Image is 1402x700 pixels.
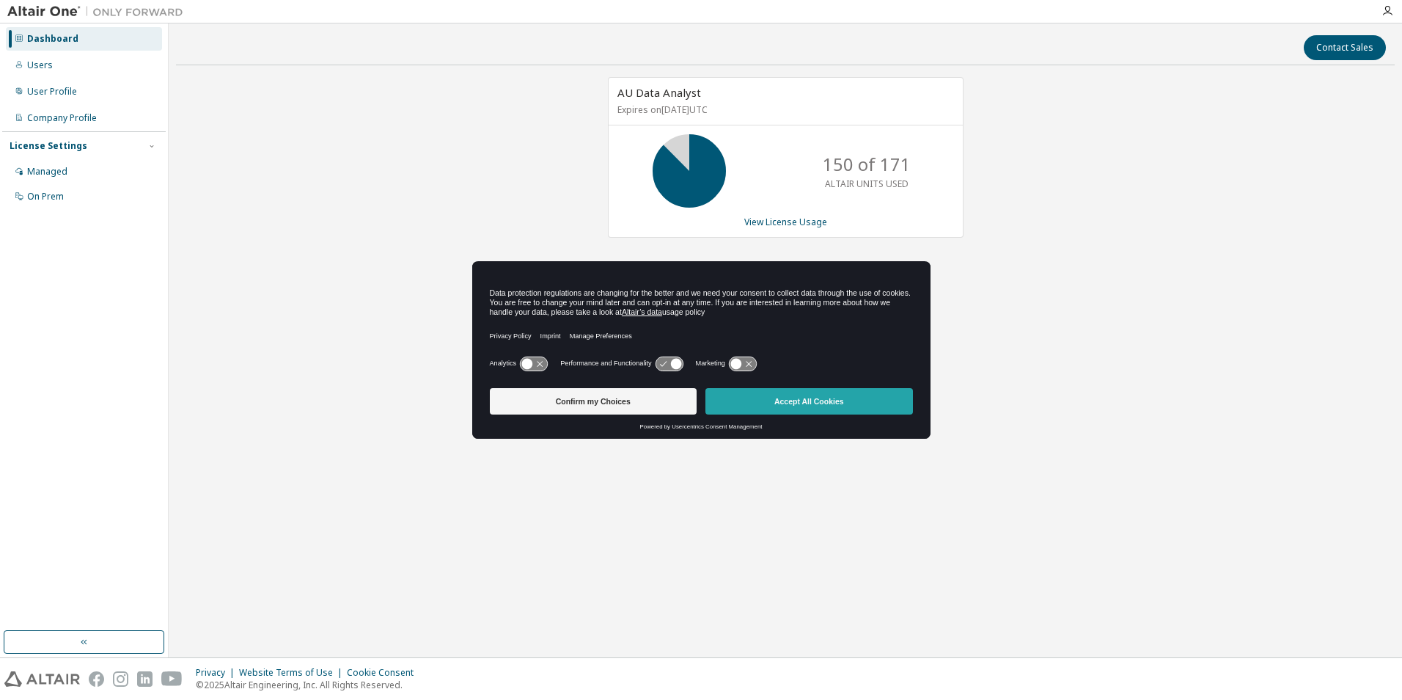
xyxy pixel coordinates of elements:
img: facebook.svg [89,671,104,687]
p: ALTAIR UNITS USED [825,178,909,190]
div: License Settings [10,140,87,152]
p: Expires on [DATE] UTC [617,103,950,116]
a: View License Usage [744,216,827,228]
div: User Profile [27,86,77,98]
img: linkedin.svg [137,671,153,687]
div: Managed [27,166,67,178]
img: Altair One [7,4,191,19]
div: Company Profile [27,112,97,124]
div: Dashboard [27,33,78,45]
p: 150 of 171 [823,152,911,177]
div: Users [27,59,53,71]
span: AU Data Analyst [617,85,701,100]
p: © 2025 Altair Engineering, Inc. All Rights Reserved. [196,679,422,691]
button: Contact Sales [1304,35,1386,60]
img: instagram.svg [113,671,128,687]
img: altair_logo.svg [4,671,80,687]
img: youtube.svg [161,671,183,687]
div: Privacy [196,667,239,679]
div: Cookie Consent [347,667,422,679]
div: On Prem [27,191,64,203]
div: Website Terms of Use [239,667,347,679]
